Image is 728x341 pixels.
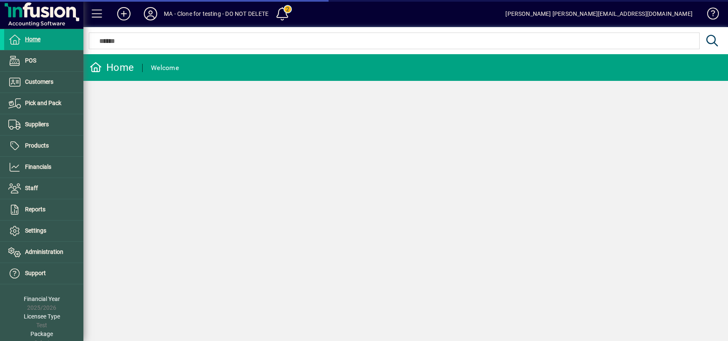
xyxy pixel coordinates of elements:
[151,61,179,75] div: Welcome
[4,199,83,220] a: Reports
[4,263,83,284] a: Support
[164,7,269,20] div: MA - Clone for testing - DO NOT DELETE
[25,100,61,106] span: Pick and Pack
[4,50,83,71] a: POS
[25,78,53,85] span: Customers
[4,242,83,263] a: Administration
[25,142,49,149] span: Products
[4,221,83,241] a: Settings
[701,2,718,29] a: Knowledge Base
[4,72,83,93] a: Customers
[4,178,83,199] a: Staff
[137,6,164,21] button: Profile
[25,206,45,213] span: Reports
[25,36,40,43] span: Home
[505,7,693,20] div: [PERSON_NAME] [PERSON_NAME][EMAIL_ADDRESS][DOMAIN_NAME]
[25,185,38,191] span: Staff
[4,114,83,135] a: Suppliers
[90,61,134,74] div: Home
[25,163,51,170] span: Financials
[4,157,83,178] a: Financials
[25,248,63,255] span: Administration
[25,57,36,64] span: POS
[25,227,46,234] span: Settings
[25,121,49,128] span: Suppliers
[25,270,46,276] span: Support
[24,313,60,320] span: Licensee Type
[24,296,60,302] span: Financial Year
[110,6,137,21] button: Add
[4,135,83,156] a: Products
[4,93,83,114] a: Pick and Pack
[30,331,53,337] span: Package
